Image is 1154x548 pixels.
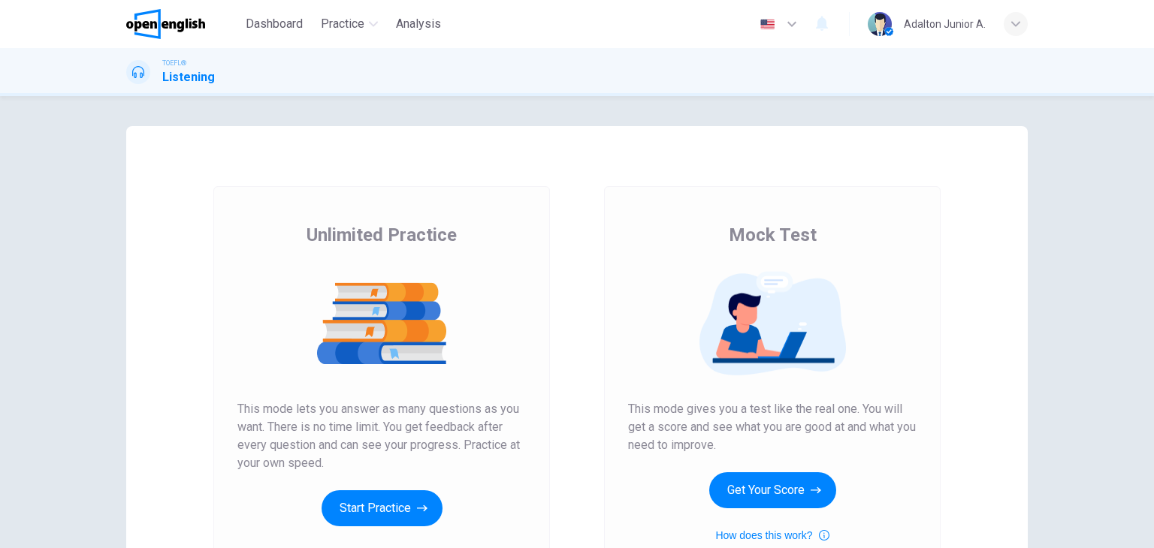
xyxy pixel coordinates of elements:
[237,400,526,472] span: This mode lets you answer as many questions as you want. There is no time limit. You get feedback...
[162,58,186,68] span: TOEFL®
[126,9,205,39] img: OpenEnglish logo
[904,15,986,33] div: Adalton Junior A.
[322,490,443,526] button: Start Practice
[315,11,384,38] button: Practice
[390,11,447,38] button: Analysis
[246,15,303,33] span: Dashboard
[715,526,829,544] button: How does this work?
[729,223,817,247] span: Mock Test
[758,19,777,30] img: en
[396,15,441,33] span: Analysis
[162,68,215,86] h1: Listening
[709,472,836,508] button: Get Your Score
[240,11,309,38] button: Dashboard
[307,223,457,247] span: Unlimited Practice
[868,12,892,36] img: Profile picture
[628,400,917,454] span: This mode gives you a test like the real one. You will get a score and see what you are good at a...
[126,9,240,39] a: OpenEnglish logo
[321,15,364,33] span: Practice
